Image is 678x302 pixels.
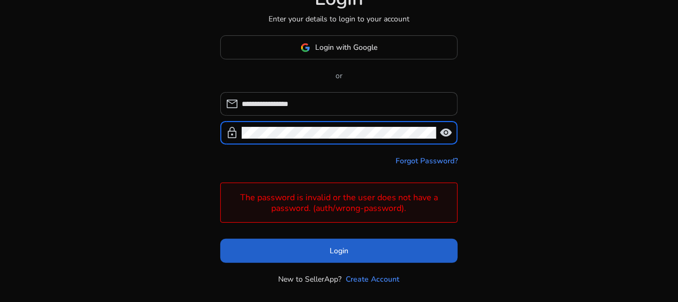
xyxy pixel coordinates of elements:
[279,274,342,285] p: New to SellerApp?
[439,126,452,139] span: visibility
[301,43,310,52] img: google-logo.svg
[346,274,400,285] a: Create Account
[396,155,458,167] a: Forgot Password?
[226,126,239,139] span: lock
[269,13,409,25] p: Enter your details to login to your account
[330,245,348,256] span: Login
[220,239,458,263] button: Login
[226,193,452,213] h4: The password is invalid or the user does not have a password. (auth/wrong-password).
[220,70,458,81] p: or
[220,35,458,59] button: Login with Google
[316,42,378,53] span: Login with Google
[226,97,239,110] span: mail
